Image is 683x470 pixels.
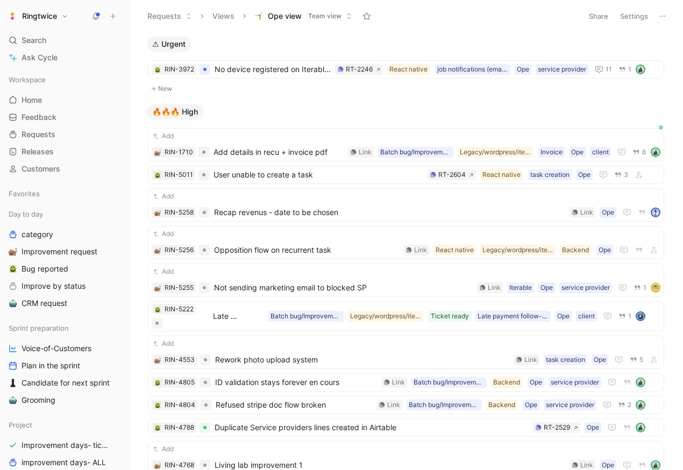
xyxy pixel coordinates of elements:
a: Add🐌RIN-1710Add details in recu + invoice pdfclientOpeInvoiceLegacy/wordpress/iterableBatch bug/I... [148,128,664,161]
span: 5 [639,357,643,363]
div: Ope [571,147,584,158]
span: ⚠ Urgent [152,39,186,49]
a: Ask Cycle [4,49,125,66]
img: avatar [652,148,659,156]
img: 🤸 [255,12,264,20]
img: 🐌 [154,462,161,469]
button: 1 [616,63,634,75]
span: Improvement request [22,246,97,257]
div: Ope [525,400,537,410]
span: 1 [628,66,631,73]
span: Team view [308,11,341,22]
img: 🪲 [154,425,161,431]
img: 🐌 [154,247,161,254]
button: 🤸Ope viewTeam view [250,8,357,24]
a: Add🐌RIN-5258Recap revenus - date to be chosenOpeLinkavatar [148,188,664,222]
span: Improvement days- tickets ready [22,440,112,451]
img: 🐌 [9,247,17,256]
div: React native [436,245,474,255]
span: Ask Cycle [22,51,58,64]
div: RT-2246 [346,64,373,75]
span: Workspace [9,74,46,85]
button: Requests [143,8,197,24]
button: 🤖 [6,297,19,310]
span: Feedback [22,112,56,123]
span: Candidate for next sprint [22,378,110,388]
div: RIN-5256 [165,245,194,255]
a: category [4,226,125,243]
a: 🐌Improvement request [4,244,125,260]
button: 3 [612,169,630,181]
div: service provider [551,377,599,388]
button: 🐌 [154,246,161,254]
div: RIN-1710 [165,147,193,158]
div: service provider [546,400,594,410]
img: avatar [637,66,644,73]
div: 🪲 [154,424,161,431]
a: Releases [4,144,125,160]
h1: Ringtwice [22,11,57,21]
span: No device registered on Iterable while connected on the app [215,63,331,76]
span: Favorites [9,188,40,199]
img: avatar [652,209,659,216]
div: task creation [530,169,570,180]
div: 🐌 [154,148,161,156]
button: Add [152,444,175,454]
div: Backend [493,377,520,388]
div: Link [414,245,427,255]
a: 🪲RIN-3972No device registered on Iterable while connected on the appservice providerOpejob notifi... [148,60,664,79]
a: Improvement days- tickets ready [4,437,125,453]
span: 🔥🔥🔥 High [152,106,198,117]
div: Late payment follow-up [478,311,549,322]
a: Voice-of-Customers [4,340,125,357]
img: 🐌 [154,285,161,291]
span: Opposition flow on recurrent task [214,244,399,257]
a: 🪲RIN-4805ID validation stays forever en coursservice providerOpeBackendBatch bug/Improvement dayL... [148,373,664,391]
div: Legacy/wordpress/iterable [460,147,531,158]
div: 🐌 [154,461,161,469]
a: Plan in the sprint [4,358,125,374]
div: Ope [587,422,599,433]
span: Ope view [268,11,302,22]
span: Requests [22,129,55,140]
img: 🐌 [154,210,161,216]
div: client [578,311,595,322]
button: 🐌 [154,284,161,291]
a: Customers [4,161,125,177]
span: Rework photo upload system [215,353,509,366]
span: Recap revenus - date to be chosen [214,206,565,219]
div: RIN-5222 [165,304,194,315]
div: Sprint preparationVoice-of-CustomersPlan in the sprint♟️Candidate for next sprint🤖Grooming [4,320,125,408]
div: 🪲 [154,401,161,409]
button: 🪲 [154,66,161,73]
span: improvement days- ALL [22,457,106,468]
img: 🪲 [154,307,161,313]
img: 🤖 [9,396,17,404]
div: 🪲 [154,379,161,386]
span: Day to day [9,209,43,219]
div: job notifications (email, push notif) [437,64,508,75]
div: Ope [599,245,611,255]
button: New [147,82,665,95]
div: Legacy/wordpress/iterable [350,311,421,322]
a: Add🐌RIN-5256Opposition flow on recurrent taskOpeBackendLegacy/wordpress/iterableReact nativeLink [148,226,664,259]
div: 🪲 [154,305,161,313]
div: Backend [488,400,515,410]
div: Link [359,147,372,158]
a: 🪲RIN-4804Refused stripe doc flow brokenservice providerOpeBackendBatch bug/Improvement dayLink2av... [148,396,664,414]
div: 🪲 [154,171,161,179]
button: 🐌 [154,209,161,216]
a: ♟️Candidate for next sprint [4,375,125,391]
span: Plan in the sprint [22,360,80,371]
div: Batch bug/Improvement day [414,377,485,388]
span: ID validation stays forever en cours [215,376,377,389]
div: Ope [517,64,529,75]
button: Add [152,229,175,239]
div: client [592,147,609,158]
div: Ope [540,282,553,293]
span: Releases [22,146,54,157]
img: 🐌 [154,149,161,156]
